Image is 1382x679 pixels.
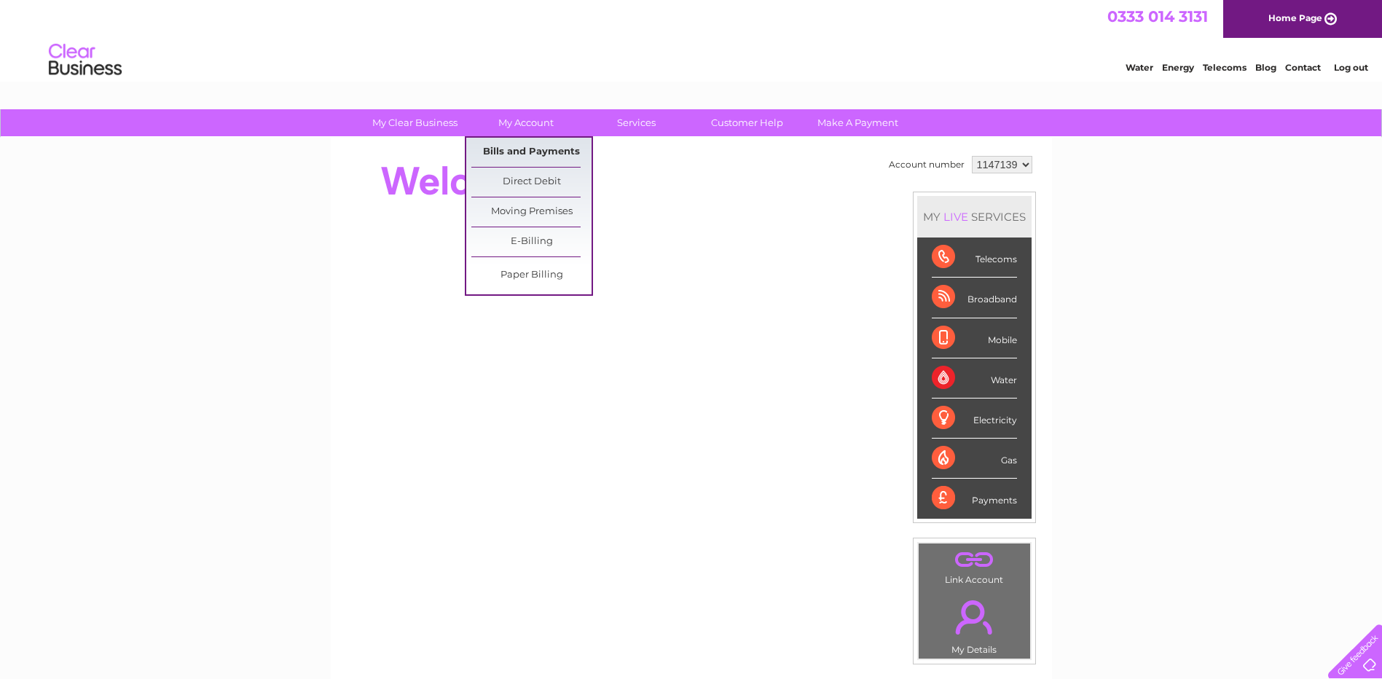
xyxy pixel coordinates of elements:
[466,109,586,136] a: My Account
[1107,7,1208,25] a: 0333 014 3131
[922,592,1026,643] a: .
[471,227,592,256] a: E-Billing
[941,210,971,224] div: LIVE
[576,109,696,136] a: Services
[932,439,1017,479] div: Gas
[1162,62,1194,73] a: Energy
[1203,62,1246,73] a: Telecoms
[1126,62,1153,73] a: Water
[932,358,1017,399] div: Water
[355,109,475,136] a: My Clear Business
[471,168,592,197] a: Direct Debit
[918,588,1031,659] td: My Details
[932,238,1017,278] div: Telecoms
[1285,62,1321,73] a: Contact
[471,197,592,227] a: Moving Premises
[1334,62,1368,73] a: Log out
[798,109,918,136] a: Make A Payment
[918,543,1031,589] td: Link Account
[932,399,1017,439] div: Electricity
[348,8,1036,71] div: Clear Business is a trading name of Verastar Limited (registered in [GEOGRAPHIC_DATA] No. 3667643...
[1255,62,1276,73] a: Blog
[48,38,122,82] img: logo.png
[932,318,1017,358] div: Mobile
[932,479,1017,518] div: Payments
[917,196,1032,238] div: MY SERVICES
[687,109,807,136] a: Customer Help
[471,261,592,290] a: Paper Billing
[922,547,1026,573] a: .
[932,278,1017,318] div: Broadband
[471,138,592,167] a: Bills and Payments
[885,152,968,177] td: Account number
